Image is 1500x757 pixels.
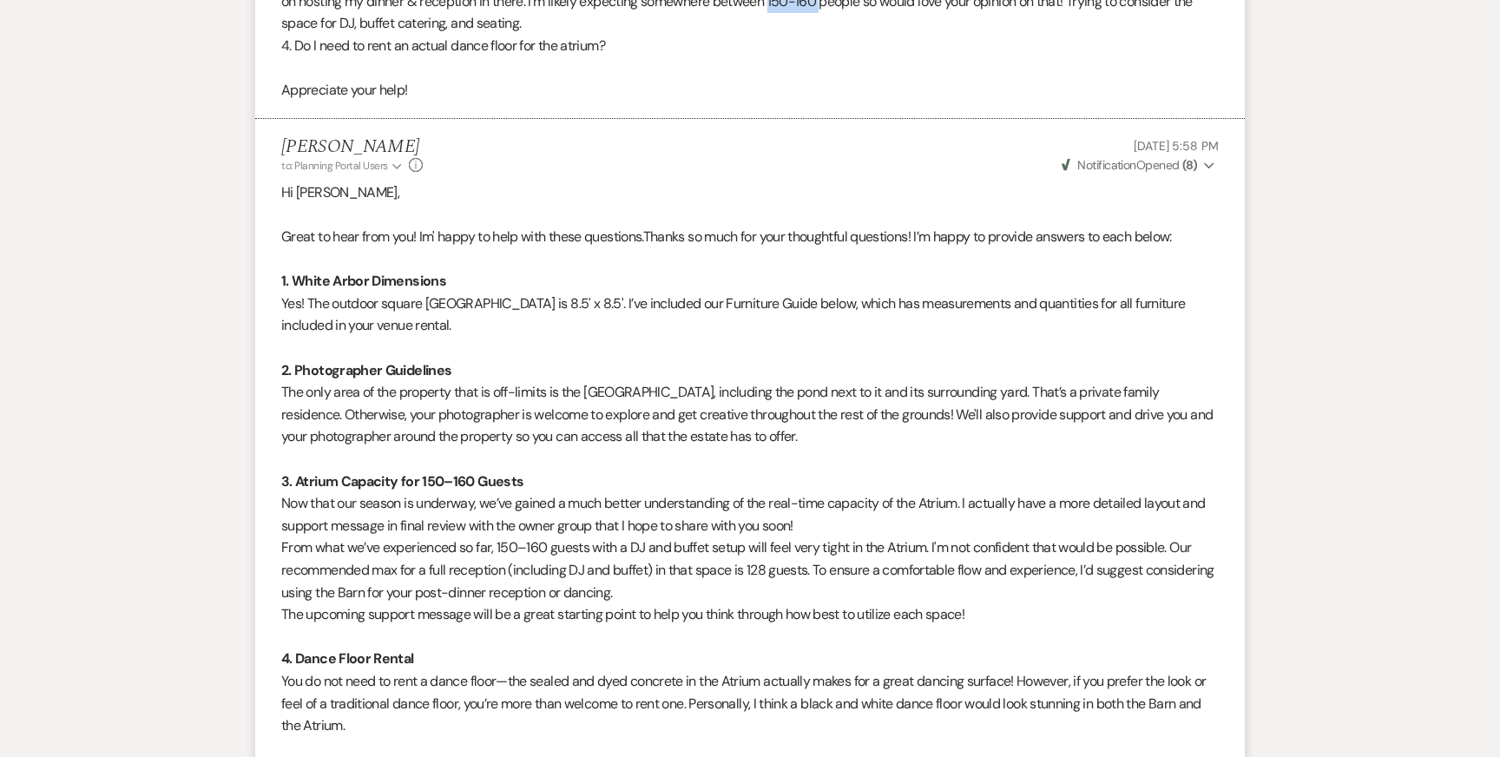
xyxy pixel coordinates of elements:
[281,226,1219,248] p: Great to hear from you! Im' happy to help with these questions.
[281,383,1213,445] span: The only area of the property that is off-limits is the [GEOGRAPHIC_DATA], including the pond nex...
[281,272,446,290] strong: 1. White Arbor Dimensions
[1182,157,1197,173] strong: ( 8 )
[281,672,1206,734] span: You do not need to rent a dance floor—the sealed and dyed concrete in the Atrium actually makes f...
[1134,138,1219,154] span: [DATE] 5:58 PM
[643,227,1172,246] span: Thanks so much for your thoughtful questions! I’m happy to provide answers to each below:
[281,181,1219,204] p: Hi [PERSON_NAME],
[281,361,451,379] strong: 2. Photographer Guidelines
[281,294,1185,335] span: Yes! The outdoor square [GEOGRAPHIC_DATA] is 8.5' x 8.5'. I’ve included our Furniture Guide below...
[281,159,388,173] span: to: Planning Portal Users
[281,158,405,174] button: to: Planning Portal Users
[281,472,523,490] strong: 3. Atrium Capacity for 150–160 Guests
[281,605,964,623] span: The upcoming support message will be a great starting point to help you think through how best to...
[281,79,1219,102] p: Appreciate your help!
[281,538,1214,601] span: From what we’ve experienced so far, 150–160 guests with a DJ and buffet setup will feel very tigh...
[1059,156,1219,174] button: NotificationOpened (8)
[281,35,1219,57] p: 4. Do I need to rent an actual dance floor for the atrium?
[281,136,423,158] h5: [PERSON_NAME]
[281,649,414,668] strong: 4. Dance Floor Rental
[1077,157,1135,173] span: Notification
[281,494,1206,535] span: Now that our season is underway, we’ve gained a much better understanding of the real-time capaci...
[1062,157,1197,173] span: Opened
